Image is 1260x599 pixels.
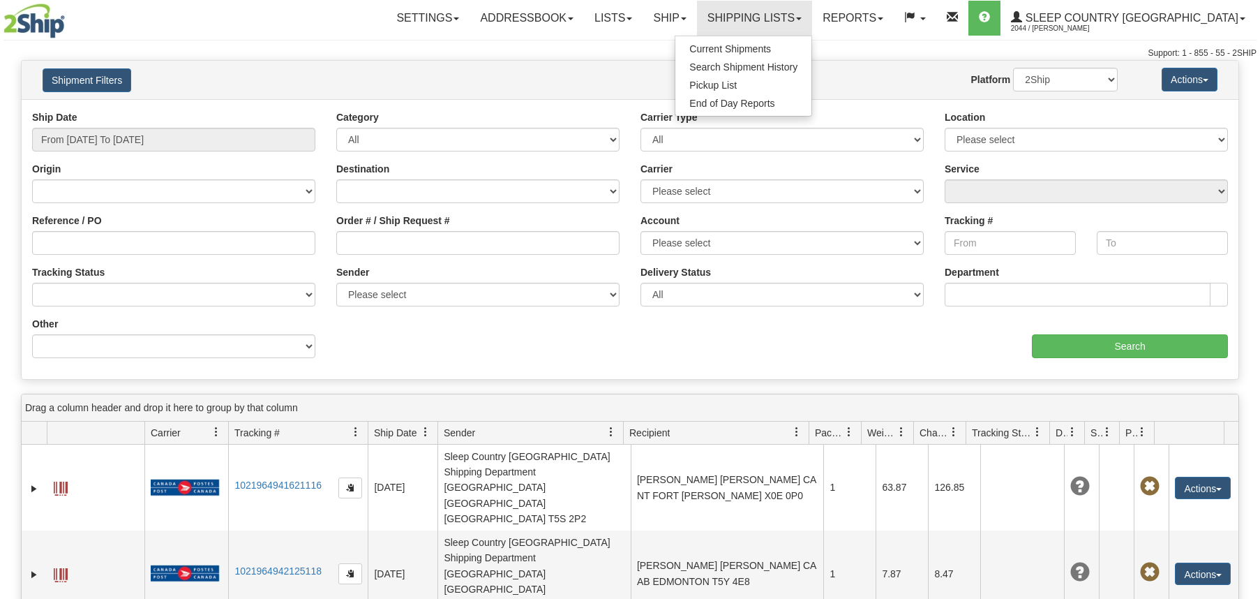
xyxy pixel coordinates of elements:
[1228,228,1259,371] iframe: chat widget
[812,1,894,36] a: Reports
[54,562,68,584] a: Label
[942,420,966,444] a: Charge filter column settings
[584,1,643,36] a: Lists
[1130,420,1154,444] a: Pickup Status filter column settings
[689,80,737,91] span: Pickup List
[823,445,876,531] td: 1
[1097,231,1228,255] input: To
[32,317,58,331] label: Other
[470,1,584,36] a: Addressbook
[386,1,470,36] a: Settings
[1162,68,1217,91] button: Actions
[1032,334,1228,358] input: Search
[640,162,673,176] label: Carrier
[970,73,1010,87] label: Platform
[629,426,670,440] span: Recipient
[1060,420,1084,444] a: Delivery Status filter column settings
[27,482,41,496] a: Expand
[1011,22,1116,36] span: 2044 / [PERSON_NAME]
[675,58,811,76] a: Search Shipment History
[1056,426,1067,440] span: Delivery Status
[22,394,1238,422] div: grid grouping header
[631,445,824,531] td: [PERSON_NAME] [PERSON_NAME] CA NT FORT [PERSON_NAME] X0E 0P0
[32,265,105,279] label: Tracking Status
[444,426,475,440] span: Sender
[344,420,368,444] a: Tracking # filter column settings
[32,214,102,228] label: Reference / PO
[338,478,362,498] button: Copy to clipboard
[151,479,219,496] img: 20 - Canada Post
[1125,426,1137,440] span: Pickup Status
[1000,1,1256,36] a: Sleep Country [GEOGRAPHIC_DATA] 2044 / [PERSON_NAME]
[697,1,812,36] a: Shipping lists
[336,265,369,279] label: Sender
[837,420,861,444] a: Packages filter column settings
[3,3,65,38] img: logo2044.jpg
[640,265,711,279] label: Delivery Status
[945,162,980,176] label: Service
[54,475,68,498] a: Label
[675,76,811,94] a: Pickup List
[336,162,389,176] label: Destination
[204,420,228,444] a: Carrier filter column settings
[815,426,844,440] span: Packages
[876,445,928,531] td: 63.87
[374,426,417,440] span: Ship Date
[1140,563,1160,582] span: Pickup Not Assigned
[689,61,797,73] span: Search Shipment History
[234,426,280,440] span: Tracking #
[1026,420,1049,444] a: Tracking Status filter column settings
[928,445,980,531] td: 126.85
[945,110,985,124] label: Location
[945,214,993,228] label: Tracking #
[920,426,949,440] span: Charge
[640,110,697,124] label: Carrier Type
[414,420,437,444] a: Ship Date filter column settings
[368,445,437,531] td: [DATE]
[437,445,631,531] td: Sleep Country [GEOGRAPHIC_DATA] Shipping Department [GEOGRAPHIC_DATA] [GEOGRAPHIC_DATA] [GEOGRAPH...
[675,94,811,112] a: End of Day Reports
[599,420,623,444] a: Sender filter column settings
[1095,420,1119,444] a: Shipment Issues filter column settings
[32,110,77,124] label: Ship Date
[1070,563,1090,582] span: Unknown
[27,568,41,582] a: Expand
[945,265,999,279] label: Department
[689,98,774,109] span: End of Day Reports
[972,426,1033,440] span: Tracking Status
[1175,477,1231,499] button: Actions
[640,214,680,228] label: Account
[785,420,809,444] a: Recipient filter column settings
[43,68,131,92] button: Shipment Filters
[336,214,450,228] label: Order # / Ship Request #
[1140,477,1160,496] span: Pickup Not Assigned
[890,420,913,444] a: Weight filter column settings
[336,110,379,124] label: Category
[151,426,181,440] span: Carrier
[945,231,1076,255] input: From
[867,426,897,440] span: Weight
[32,162,61,176] label: Origin
[234,480,322,491] a: 1021964941621116
[338,563,362,584] button: Copy to clipboard
[1090,426,1102,440] span: Shipment Issues
[1175,563,1231,585] button: Actions
[3,47,1257,59] div: Support: 1 - 855 - 55 - 2SHIP
[1070,477,1090,496] span: Unknown
[151,565,219,582] img: 20 - Canada Post
[675,40,811,58] a: Current Shipments
[1022,12,1238,24] span: Sleep Country [GEOGRAPHIC_DATA]
[643,1,696,36] a: Ship
[234,565,322,577] a: 1021964942125118
[689,43,771,54] span: Current Shipments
